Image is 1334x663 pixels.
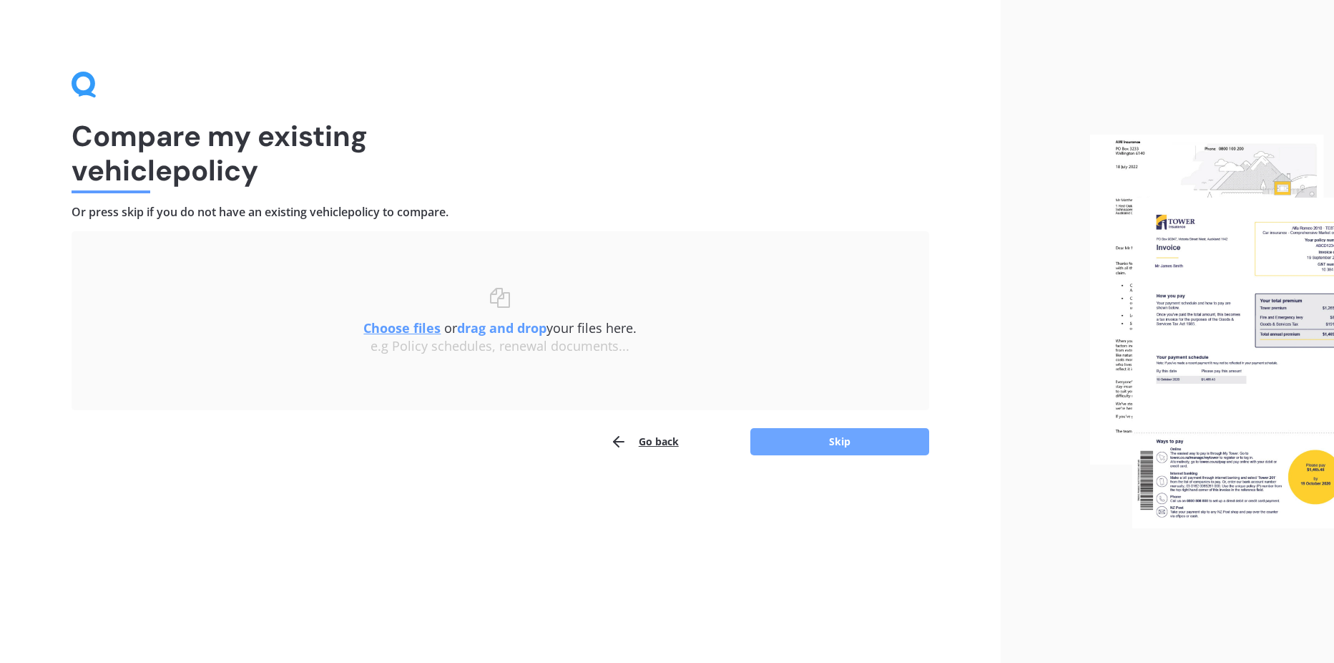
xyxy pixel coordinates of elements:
img: files.webp [1090,135,1334,528]
button: Skip [750,428,929,455]
button: Go back [610,427,679,456]
b: drag and drop [457,319,546,337]
u: Choose files [363,319,441,337]
h4: Or press skip if you do not have an existing vehicle policy to compare. [72,205,929,220]
div: e.g Policy schedules, renewal documents... [100,339,901,354]
span: or your files here. [363,319,637,337]
h1: Compare my existing vehicle policy [72,119,929,188]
